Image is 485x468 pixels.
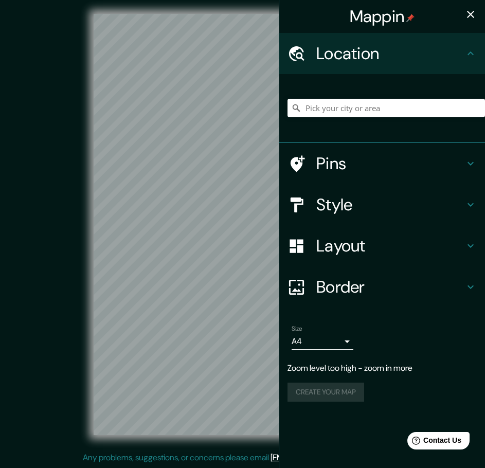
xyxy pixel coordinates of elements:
[288,99,485,117] input: Pick your city or area
[316,277,464,297] h4: Border
[292,325,302,333] label: Size
[350,6,415,27] h4: Mappin
[271,452,398,463] a: [EMAIL_ADDRESS][DOMAIN_NAME]
[316,153,464,174] h4: Pins
[393,428,474,457] iframe: Help widget launcher
[94,14,391,435] canvas: Map
[406,14,415,22] img: pin-icon.png
[316,43,464,64] h4: Location
[316,236,464,256] h4: Layout
[292,333,353,350] div: A4
[279,184,485,225] div: Style
[83,452,399,464] p: Any problems, suggestions, or concerns please email .
[279,266,485,308] div: Border
[279,33,485,74] div: Location
[316,194,464,215] h4: Style
[279,143,485,184] div: Pins
[288,362,477,374] p: Zoom level too high - zoom in more
[279,225,485,266] div: Layout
